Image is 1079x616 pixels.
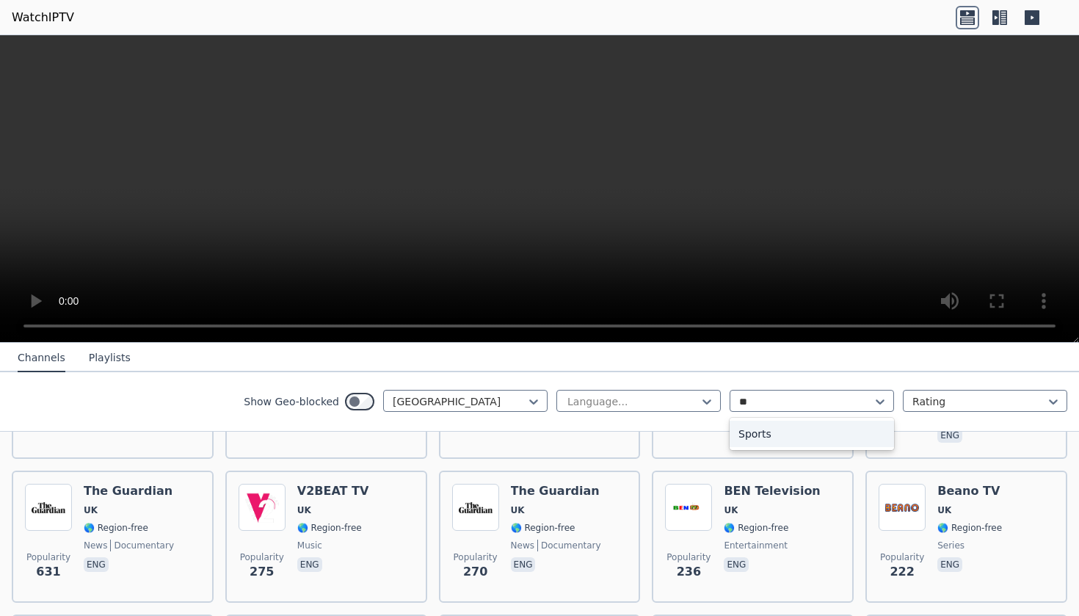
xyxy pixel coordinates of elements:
[511,540,534,551] span: news
[463,563,487,581] span: 270
[724,484,820,499] h6: BEN Television
[250,563,274,581] span: 275
[937,484,1002,499] h6: Beano TV
[297,484,369,499] h6: V2BEAT TV
[240,551,284,563] span: Popularity
[297,504,311,516] span: UK
[665,484,712,531] img: BEN Television
[537,540,601,551] span: documentary
[511,522,575,534] span: 🌎 Region-free
[297,522,362,534] span: 🌎 Region-free
[724,540,788,551] span: entertainment
[724,522,788,534] span: 🌎 Region-free
[84,540,107,551] span: news
[84,504,98,516] span: UK
[937,557,962,572] p: eng
[890,563,914,581] span: 222
[89,344,131,372] button: Playlists
[666,551,711,563] span: Popularity
[937,504,951,516] span: UK
[239,484,286,531] img: V2BEAT TV
[297,557,322,572] p: eng
[26,551,70,563] span: Popularity
[730,421,894,447] div: Sports
[511,504,525,516] span: UK
[244,394,339,409] label: Show Geo-blocked
[12,9,74,26] a: WatchIPTV
[36,563,60,581] span: 631
[84,484,174,499] h6: The Guardian
[25,484,72,531] img: The Guardian
[937,522,1002,534] span: 🌎 Region-free
[937,540,964,551] span: series
[880,551,924,563] span: Popularity
[84,557,109,572] p: eng
[511,484,601,499] h6: The Guardian
[677,563,701,581] span: 236
[937,428,962,443] p: eng
[724,504,738,516] span: UK
[724,557,749,572] p: eng
[110,540,174,551] span: documentary
[454,551,498,563] span: Popularity
[84,522,148,534] span: 🌎 Region-free
[879,484,926,531] img: Beano TV
[18,344,65,372] button: Channels
[511,557,536,572] p: eng
[297,540,322,551] span: music
[452,484,499,531] img: The Guardian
